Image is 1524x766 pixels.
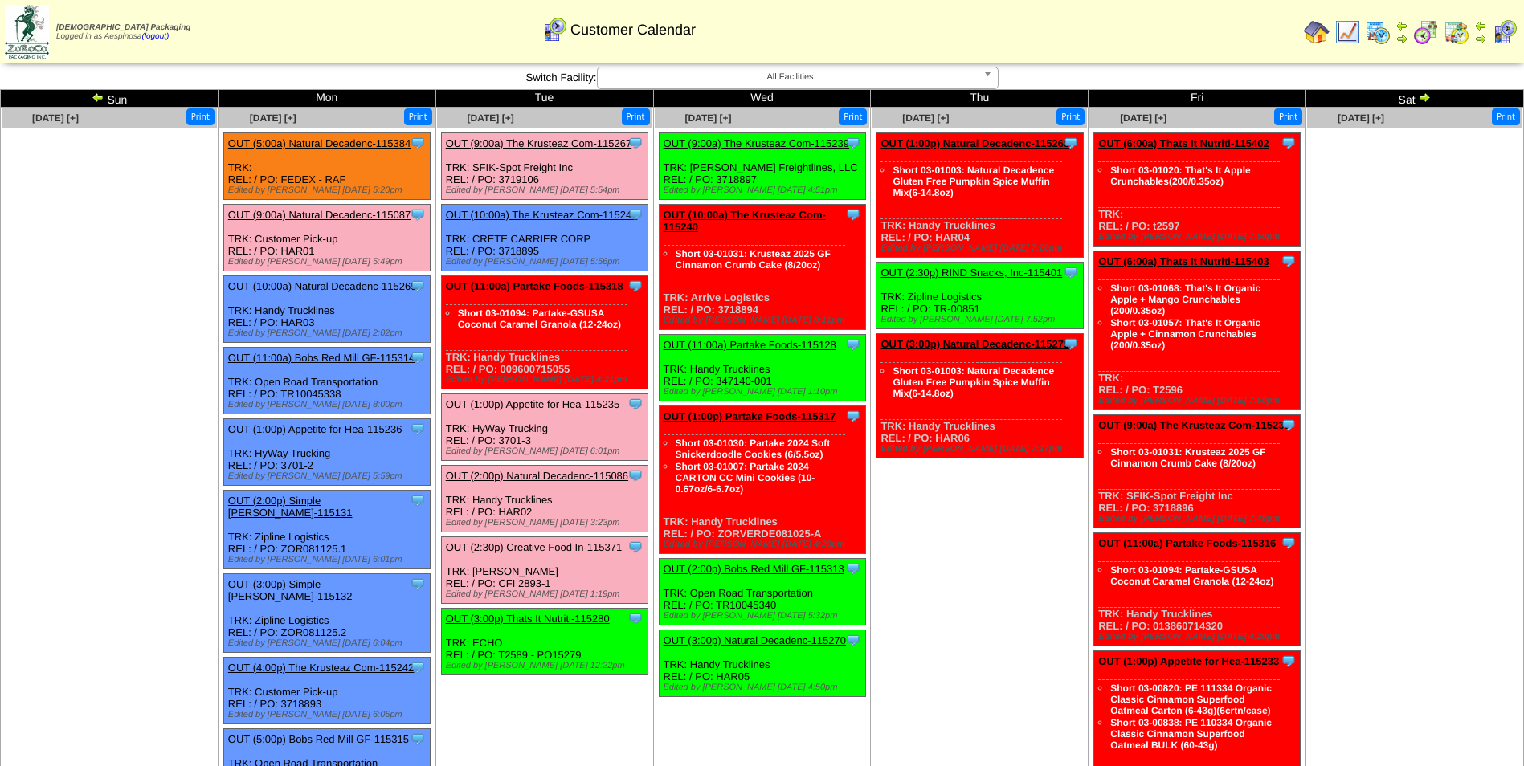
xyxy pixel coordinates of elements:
[186,108,215,125] button: Print
[627,278,644,294] img: Tooltip
[1338,112,1384,124] span: [DATE] [+]
[1474,32,1487,45] img: arrowright.gif
[1098,396,1300,405] div: Edited by [PERSON_NAME] [DATE] 7:50pm
[876,334,1083,458] div: TRK: Handy Trucklines REL: / PO: HAR06
[622,108,650,125] button: Print
[653,90,871,108] td: Wed
[228,555,430,564] div: Edited by [PERSON_NAME] [DATE] 6:01pm
[410,421,426,437] img: Tooltip
[880,444,1082,454] div: Edited by [PERSON_NAME] [DATE] 7:27pm
[446,541,622,553] a: OUT (2:30p) Creative Food In-115371
[684,112,731,124] a: [DATE] [+]
[228,710,430,719] div: Edited by [PERSON_NAME] [DATE] 6:05pm
[876,263,1083,329] div: TRK: Zipline Logistics REL: / PO: TR-00851
[1418,91,1431,104] img: arrowright.gif
[1089,90,1306,108] td: Fri
[1413,19,1439,45] img: calendarblend.gif
[1110,717,1272,751] a: Short 03-00838: PE 110334 Organic Classic Cinnamon Superfood Oatmeal BULK (60-43g)
[446,589,648,599] div: Edited by [PERSON_NAME] [DATE] 1:19pm
[228,209,411,221] a: OUT (9:00a) Natural Decadenc-115087
[664,209,826,233] a: OUT (10:00a) The Krusteaz Com-115240
[1063,135,1079,151] img: Tooltip
[1110,446,1265,469] a: Short 03-01031: Krusteaz 2025 GF Cinnamon Crumb Cake (8/20oz)
[410,278,426,294] img: Tooltip
[627,539,644,555] img: Tooltip
[410,659,426,675] img: Tooltip
[250,112,296,124] span: [DATE] [+]
[664,410,836,422] a: OUT (1:00p) Partake Foods-115317
[845,408,861,424] img: Tooltip
[880,243,1082,253] div: Edited by [PERSON_NAME] [DATE] 7:26pm
[228,185,430,195] div: Edited by [PERSON_NAME] [DATE] 5:20pm
[659,133,865,200] div: TRK: [PERSON_NAME] Freightlines, LLC REL: / PO: 3718897
[627,206,644,222] img: Tooltip
[228,733,409,745] a: OUT (5:00p) Bobs Red Mill GF-115315
[1056,108,1085,125] button: Print
[893,165,1054,198] a: Short 03-01003: Natural Decadence Gluten Free Pumpkin Spice Muffin Mix(6-14.8oz)
[228,423,402,435] a: OUT (1:00p) Appetite for Hea-115236
[441,537,648,604] div: TRK: [PERSON_NAME] REL: / PO: CFI 2893-1
[659,559,865,625] div: TRK: Open Road Transportation REL: / PO: TR10045340
[410,349,426,365] img: Tooltip
[1281,535,1297,551] img: Tooltip
[664,339,836,351] a: OUT (11:00a) Partake Foods-115128
[56,23,190,32] span: [DEMOGRAPHIC_DATA] Packaging
[1063,264,1079,280] img: Tooltip
[627,467,644,483] img: Tooltip
[223,491,430,569] div: TRK: Zipline Logistics REL: / PO: ZOR081125.1
[659,335,865,401] div: TRK: Handy Trucklines REL: / PO: 347140-001
[839,108,867,125] button: Print
[458,308,621,330] a: Short 03-01094: Partake-GSUSA Coconut Caramel Granola (12-24oz)
[664,563,844,575] a: OUT (2:00p) Bobs Red Mill GF-115313
[676,461,815,495] a: Short 03-01007: Partake 2024 CARTON CC Mini Cookies (10-0.67oz/6-6.7oz)
[1094,415,1301,528] div: TRK: SFIK-Spot Freight Inc REL: / PO: 3718896
[659,406,865,554] div: TRK: Handy Trucklines REL: / PO: ZORVERDE081025-A
[1094,533,1301,646] div: TRK: Handy Trucklines REL: / PO: 013860714320
[1098,655,1279,667] a: OUT (1:00p) Appetite for Hea-115233
[223,133,430,200] div: TRK: REL: / PO: FEDEX - RAF
[880,267,1062,279] a: OUT (2:30p) RIND Snacks, Inc-115401
[1120,112,1166,124] a: [DATE] [+]
[92,91,104,104] img: arrowleft.gif
[223,574,430,653] div: TRK: Zipline Logistics REL: / PO: ZOR081125.2
[1098,419,1289,431] a: OUT (9:00a) The Krusteaz Com-115238
[228,495,353,519] a: OUT (2:00p) Simple [PERSON_NAME]-115131
[446,470,628,482] a: OUT (2:00p) Natural Decadenc-115086
[410,576,426,592] img: Tooltip
[1098,232,1300,242] div: Edited by [PERSON_NAME] [DATE] 7:50pm
[1281,253,1297,269] img: Tooltip
[664,634,846,646] a: OUT (3:00p) Natural Decadenc-115270
[1110,682,1272,716] a: Short 03-00820: PE 111334 Organic Classic Cinnamon Superfood Oatmeal Carton (6-43g)(6crtn/case)
[441,466,648,532] div: TRK: Handy Trucklines REL: / PO: HAR02
[223,419,430,486] div: TRK: HyWay Trucking REL: / PO: 3701-2
[228,137,411,149] a: OUT (5:00a) Natural Decadenc-115384
[223,276,430,343] div: TRK: Handy Trucklines REL: / PO: HAR03
[876,133,1083,258] div: TRK: Handy Trucklines REL: / PO: HAR04
[880,338,1069,350] a: OUT (3:00p) Natural Decadenc-115279
[441,205,648,271] div: TRK: CRETE CARRIER CORP REL: / PO: 3718895
[659,630,865,697] div: TRK: Handy Trucklines REL: / PO: HAR05
[676,438,831,460] a: Short 03-01030: Partake 2024 Soft Snickerdoodle Cookies (6/5.5oz)
[446,518,648,528] div: Edited by [PERSON_NAME] [DATE] 3:23pm
[1098,537,1276,549] a: OUT (11:00a) Partake Foods-115316
[1110,564,1273,587] a: Short 03-01094: Partake-GSUSA Coconut Caramel Granola (12-24oz)
[1110,283,1260,316] a: Short 03-01068: That's It Organic Apple + Mango Crunchables (200/0.35oz)
[410,135,426,151] img: Tooltip
[845,135,861,151] img: Tooltip
[441,133,648,200] div: TRK: SFIK-Spot Freight Inc REL: / PO: 3719106
[664,137,849,149] a: OUT (9:00a) The Krusteaz Com-115239
[223,658,430,724] div: TRK: Customer Pick-up REL: / PO: 3718893
[664,611,865,621] div: Edited by [PERSON_NAME] [DATE] 5:32pm
[664,387,865,397] div: Edited by [PERSON_NAME] [DATE] 1:10pm
[446,209,638,221] a: OUT (10:00a) The Krusteaz Com-115241
[441,609,648,675] div: TRK: ECHO REL: / PO: T2589 - PO15279
[468,112,514,124] span: [DATE] [+]
[902,112,949,124] a: [DATE] [+]
[627,610,644,626] img: Tooltip
[664,185,865,195] div: Edited by [PERSON_NAME] [DATE] 4:51pm
[1098,632,1300,642] div: Edited by [PERSON_NAME] [DATE] 4:20pm
[1094,133,1301,247] div: TRK: REL: / PO: t2597
[446,257,648,267] div: Edited by [PERSON_NAME] [DATE] 5:56pm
